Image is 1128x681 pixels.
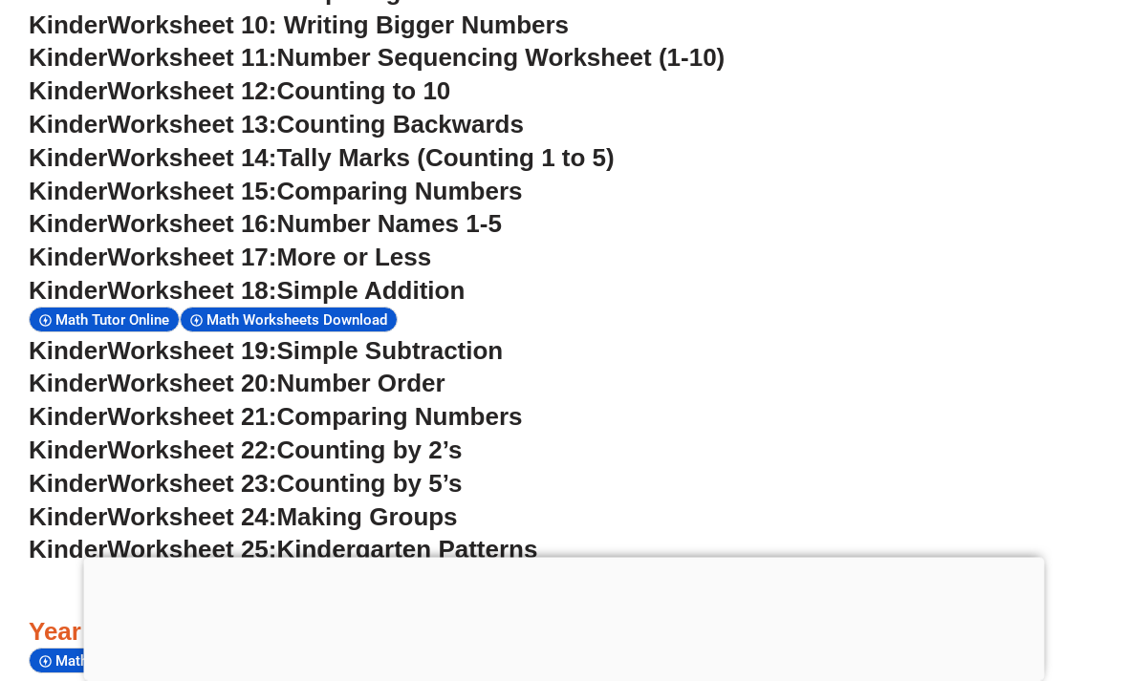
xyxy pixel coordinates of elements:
[29,649,247,674] div: Math Worksheets Download
[276,210,501,239] span: Number Names 1-5
[29,470,107,499] span: Kinder
[29,617,1099,649] h3: Year 1 Math Worksheets
[55,653,242,670] span: Math Worksheets Download
[29,536,107,564] span: Kinder
[29,144,107,173] span: Kinder
[29,277,107,306] span: Kinder
[29,11,107,40] span: Kinder
[276,244,431,272] span: More or Less
[276,277,465,306] span: Simple Addition
[29,403,107,432] span: Kinder
[107,470,276,499] span: Worksheet 23:
[29,436,107,465] span: Kinder
[276,536,537,564] span: Kindergarten Patterns
[29,503,107,532] span: Kinder
[107,436,276,465] span: Worksheet 22:
[107,370,276,398] span: Worksheet 20:
[800,465,1128,681] iframe: Chat Widget
[276,436,462,465] span: Counting by 2’s
[107,111,276,139] span: Worksheet 13:
[276,337,503,366] span: Simple Subtraction
[107,503,276,532] span: Worksheet 24:
[180,308,398,333] div: Math Worksheets Download
[107,44,276,73] span: Worksheet 11:
[107,210,276,239] span: Worksheet 16:
[107,244,276,272] span: Worksheet 17:
[276,144,614,173] span: Tally Marks (Counting 1 to 5)
[29,337,107,366] span: Kinder
[107,77,276,106] span: Worksheet 12:
[29,370,107,398] span: Kinder
[276,370,445,398] span: Number Order
[276,178,522,206] span: Comparing Numbers
[276,470,462,499] span: Counting by 5’s
[107,536,276,564] span: Worksheet 25:
[84,558,1045,676] iframe: Advertisement
[29,308,180,333] div: Math Tutor Online
[276,77,450,106] span: Counting to 10
[276,503,457,532] span: Making Groups
[29,111,107,139] span: Kinder
[29,44,107,73] span: Kinder
[107,11,569,40] span: Worksheet 10: Writing Bigger Numbers
[107,277,276,306] span: Worksheet 18:
[29,244,107,272] span: Kinder
[107,403,276,432] span: Worksheet 21:
[55,312,175,330] span: Math Tutor Online
[276,403,522,432] span: Comparing Numbers
[206,312,393,330] span: Math Worksheets Download
[29,178,107,206] span: Kinder
[107,337,276,366] span: Worksheet 19:
[29,210,107,239] span: Kinder
[107,144,276,173] span: Worksheet 14:
[29,11,569,40] a: KinderWorksheet 10: Writing Bigger Numbers
[276,111,523,139] span: Counting Backwards
[107,178,276,206] span: Worksheet 15:
[276,44,725,73] span: Number Sequencing Worksheet (1-10)
[29,77,107,106] span: Kinder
